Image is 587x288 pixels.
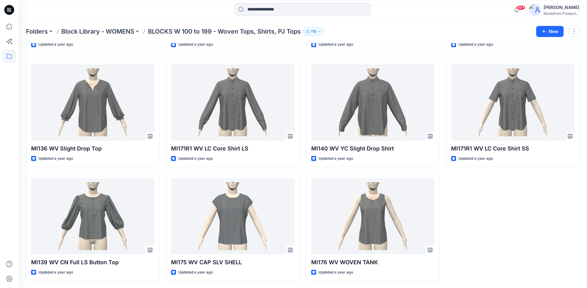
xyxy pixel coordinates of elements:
a: MI136 WV Slight Drop Top [31,64,154,141]
p: Updated a year ago [459,41,493,48]
p: Updated a year ago [39,41,73,48]
p: Updated a year ago [459,155,493,162]
a: MI176 WV WOVEN TANK [311,178,434,254]
a: MI171R1 WV LC Core Shirt LS [171,64,294,141]
p: Updated a year ago [319,269,353,276]
p: Updated a year ago [178,41,213,48]
p: MI136 WV Slight Drop Top [31,144,154,153]
a: MI140 WV YC Slight Drop Shirt [311,64,434,141]
img: avatar [529,4,541,16]
p: Updated a year ago [178,155,213,162]
p: Updated a year ago [39,155,73,162]
button: 110 [303,27,324,36]
p: MI171R1 WV LC Core Shirt SS [451,144,574,153]
a: Block Library - WOMENS [61,27,134,36]
p: MI140 WV YC Slight Drop Shirt [311,144,434,153]
p: Updated a year ago [319,41,353,48]
a: Folders [26,27,48,36]
p: MI139 WV CN Full LS Button Top [31,258,154,267]
p: Updated a year ago [319,155,353,162]
button: New [536,26,564,37]
span: 99+ [516,5,525,10]
p: 110 [311,28,316,35]
p: MI175 WV CAP SLV SHELL [171,258,294,267]
p: Updated a year ago [178,269,213,276]
p: MI171R1 WV LC Core Shirt LS [171,144,294,153]
div: Nordstrom Product... [544,11,579,16]
a: MI139 WV CN Full LS Button Top [31,178,154,254]
a: MI175 WV CAP SLV SHELL [171,178,294,254]
p: Updated a year ago [39,269,73,276]
p: MI176 WV WOVEN TANK [311,258,434,267]
a: MI171R1 WV LC Core Shirt SS [451,64,574,141]
p: BLOCKS W 100 to 199 - Woven Tops, Shirts, PJ Tops [148,27,301,36]
div: [PERSON_NAME] [544,4,579,11]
